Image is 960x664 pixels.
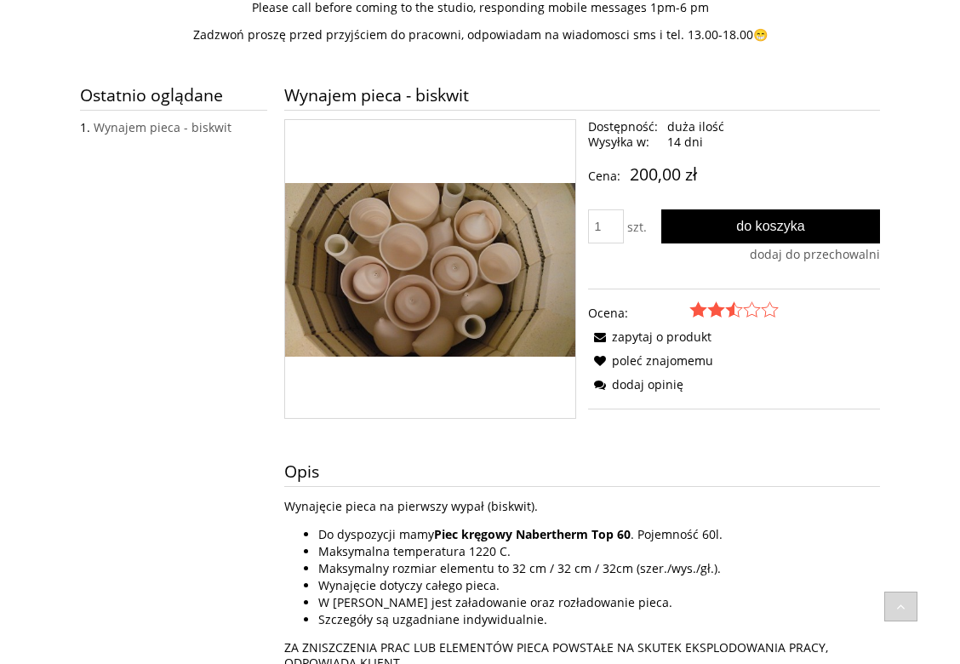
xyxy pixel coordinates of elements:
img: o-mp1.jpg [285,183,575,357]
a: o-mp1.jpg Naciśnij Enter lub spację, aby otworzyć wybrane zdjęcie w widoku pełnoekranowym. [285,260,575,277]
li: W [PERSON_NAME] jest załadowanie oraz rozładowanie pieca. [318,594,880,611]
a: poleć znajomemu [588,352,713,369]
li: Wynajęcie dotyczy całego pieca. [318,577,880,594]
em: Ocena: [588,301,628,325]
span: Cena: [588,168,620,184]
a: dodaj do przechowalni [750,247,880,262]
span: Dostępność: [588,119,661,135]
span: 14 dni [667,134,703,150]
p: Wynajęcie pieca na pierwszy wypał (biskwit). [284,499,880,514]
a: zapytaj o produkt [588,329,711,345]
span: Wysyłka w: [588,135,661,150]
em: 200,00 zł [630,163,697,186]
h3: Opis [284,456,880,486]
button: Do koszyka [661,209,880,243]
a: dodaj opinię [588,376,683,392]
a: Wynajem pieca - biskwit [94,119,231,135]
input: ilość [588,209,624,243]
span: dodaj do przechowalni [750,246,880,262]
span: duża ilość [667,118,724,135]
li: Szczegóły są uzgadniane indywidualnie. [318,611,880,628]
p: Zadzwoń proszę przed przyjściem do pracowni, odpowiadam na wiadomosci sms i tel. 13.00-18.00😁 [80,27,880,43]
li: Maksymalny rozmiar elementu to 32 cm / 32 cm / 32cm (szer./wys./gł.). [318,560,880,577]
li: Do dyspozycji mamy . Pojemność 60l. [318,526,880,543]
span: Do koszyka [736,218,805,233]
span: Ostatnio oglądane [80,80,267,110]
strong: Piec kręgowy Nabertherm Top 60 [434,526,631,542]
h1: Wynajem pieca - biskwit [284,80,880,110]
li: Maksymalna temperatura 1220 C. [318,543,880,560]
span: szt. [627,219,647,235]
